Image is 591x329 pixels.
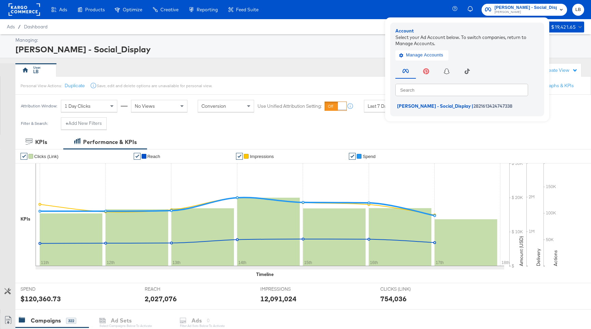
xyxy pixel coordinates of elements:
[260,286,312,292] span: IMPRESSIONS
[400,51,443,59] span: Manage Accounts
[535,249,541,266] text: Delivery
[31,317,61,325] div: Campaigns
[145,294,177,304] div: 2,027,076
[575,6,581,14] span: LB
[258,103,322,109] label: Use Unified Attribution Setting:
[21,286,72,292] span: SPEND
[65,82,85,89] button: Duplicate
[34,154,58,159] span: Clicks (Link)
[66,318,76,324] div: 322
[197,7,218,12] span: Reporting
[256,271,274,278] div: Timeline
[363,154,376,159] span: Spend
[482,4,567,16] button: [PERSON_NAME] - Social_Display[PERSON_NAME]
[21,104,57,108] div: Attribution Window:
[35,138,47,146] div: KPIs
[533,82,574,89] button: Hide Graphs & KPIs
[21,83,62,89] div: Personal View Actions:
[66,120,68,127] strong: +
[15,37,582,43] div: Managing:
[65,103,91,109] span: 1 Day Clicks
[134,153,141,160] a: ✔
[236,153,243,160] a: ✔
[380,286,432,292] span: CLICKS (LINK)
[473,103,512,109] span: 2821613424747338
[33,68,39,75] div: LB
[572,4,584,16] button: LB
[97,83,212,89] div: Save, edit and delete options are unavailable for personal view.
[201,103,226,109] span: Conversion
[61,117,107,130] button: +Add New Filters
[548,22,584,32] button: $19,421.65
[397,103,471,109] span: [PERSON_NAME] - Social_Display
[21,153,27,160] a: ✔
[15,24,24,29] span: /
[518,236,524,266] text: Amount (USD)
[368,103,392,109] span: Last 7 Days
[395,50,448,60] button: Manage Accounts
[160,7,179,12] span: Creative
[123,7,142,12] span: Optimize
[135,103,155,109] span: No Views
[236,7,259,12] span: Feed Suite
[83,138,137,146] div: Performance & KPIs
[395,34,539,47] div: Select your Ad Account below. To switch companies, return to Manage Accounts.
[15,43,582,55] div: [PERSON_NAME] - Social_Display
[260,294,297,304] div: 12,091,024
[21,121,48,126] div: Filter & Search:
[472,103,473,109] span: |
[85,7,105,12] span: Products
[21,216,30,222] div: KPIs
[349,153,356,160] a: ✔
[552,250,559,266] text: Actions
[145,286,196,292] span: REACH
[495,10,557,15] span: [PERSON_NAME]
[380,294,407,304] div: 754,036
[551,23,576,31] div: $19,421.65
[250,154,274,159] span: Impressions
[59,7,67,12] span: Ads
[24,24,48,29] a: Dashboard
[7,24,15,29] span: Ads
[395,28,539,34] div: Account
[543,67,578,74] div: Create View
[147,154,160,159] span: Reach
[21,294,61,304] div: $120,360.73
[495,4,557,11] span: [PERSON_NAME] - Social_Display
